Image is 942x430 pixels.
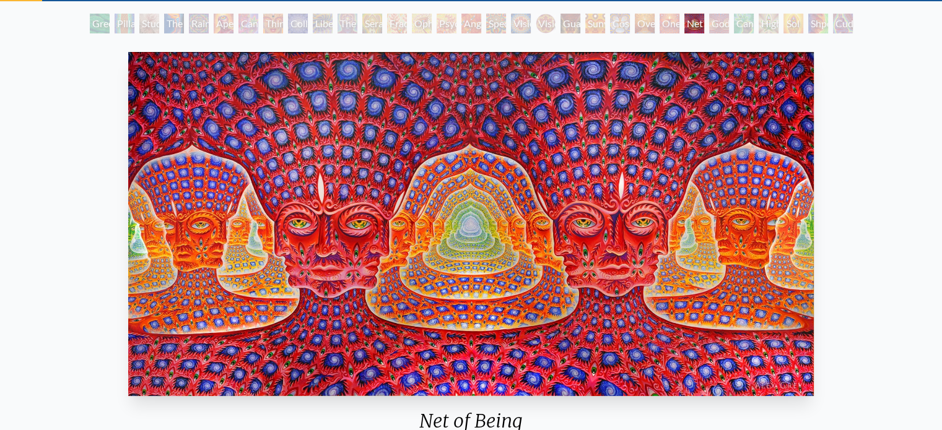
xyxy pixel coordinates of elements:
div: Ophanic Eyelash [412,14,432,33]
div: Vision Crystal Tondo [536,14,556,33]
div: Cosmic Elf [610,14,630,33]
div: Shpongled [808,14,828,33]
div: Green Hand [90,14,110,33]
div: Psychomicrograph of a Fractal Paisley Cherub Feather Tip [437,14,456,33]
div: Cannafist [734,14,754,33]
div: The Seer [338,14,357,33]
div: Third Eye Tears of Joy [263,14,283,33]
div: Rainbow Eye Ripple [189,14,209,33]
div: Collective Vision [288,14,308,33]
div: The Torch [164,14,184,33]
div: Net of Being [684,14,704,33]
div: Cuddle [833,14,853,33]
div: Seraphic Transport Docking on the Third Eye [362,14,382,33]
div: Cannabis Sutra [238,14,258,33]
div: Higher Vision [759,14,778,33]
div: Godself [709,14,729,33]
div: Aperture [214,14,233,33]
div: Sol Invictus [783,14,803,33]
div: Sunyata [585,14,605,33]
div: Vision Crystal [511,14,531,33]
div: Pillar of Awareness [115,14,134,33]
div: Angel Skin [461,14,481,33]
div: Fractal Eyes [387,14,407,33]
div: One [660,14,679,33]
div: Study for the Great Turn [139,14,159,33]
div: Liberation Through Seeing [313,14,333,33]
div: Guardian of Infinite Vision [560,14,580,33]
img: Net-of-Being-2021-Alex-Grey-watermarked.jpeg [128,52,813,396]
div: Oversoul [635,14,655,33]
div: Spectral Lotus [486,14,506,33]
